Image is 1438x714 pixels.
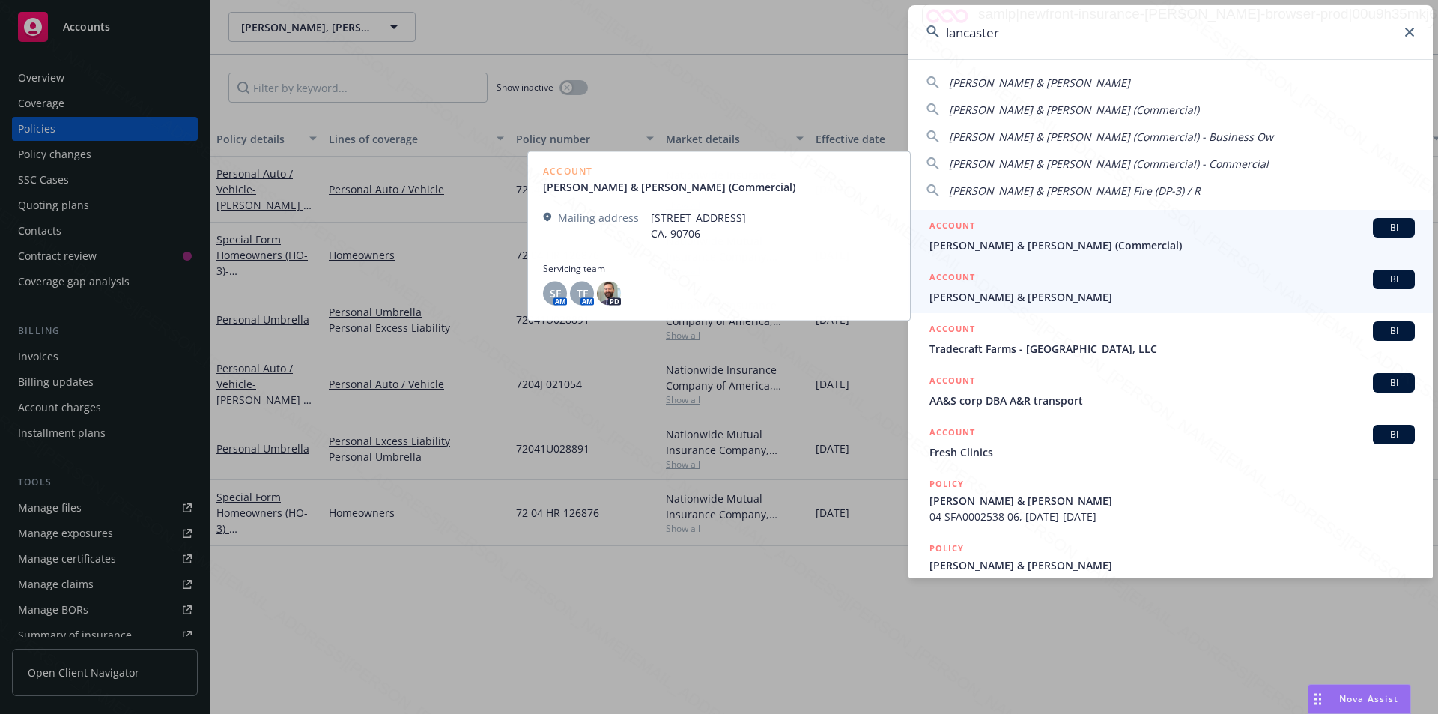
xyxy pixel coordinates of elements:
[908,261,1433,313] a: ACCOUNTBI[PERSON_NAME] & [PERSON_NAME]
[949,130,1273,144] span: [PERSON_NAME] & [PERSON_NAME] (Commercial) - Business Ow
[908,5,1433,59] input: Search...
[929,493,1415,509] span: [PERSON_NAME] & [PERSON_NAME]
[1379,273,1409,286] span: BI
[929,573,1415,589] span: 04 SFA0002538 07, [DATE]-[DATE]
[1379,428,1409,441] span: BI
[949,157,1269,171] span: [PERSON_NAME] & [PERSON_NAME] (Commercial) - Commercial
[1379,221,1409,235] span: BI
[908,210,1433,261] a: ACCOUNTBI[PERSON_NAME] & [PERSON_NAME] (Commercial)
[929,444,1415,460] span: Fresh Clinics
[929,341,1415,357] span: Tradecraft Farms - [GEOGRAPHIC_DATA], LLC
[929,557,1415,573] span: [PERSON_NAME] & [PERSON_NAME]
[908,533,1433,597] a: POLICY[PERSON_NAME] & [PERSON_NAME]04 SFA0002538 07, [DATE]-[DATE]
[929,393,1415,408] span: AA&S corp DBA A&R transport
[929,476,964,491] h5: POLICY
[949,103,1199,117] span: [PERSON_NAME] & [PERSON_NAME] (Commercial)
[908,365,1433,417] a: ACCOUNTBIAA&S corp DBA A&R transport
[929,321,975,339] h5: ACCOUNT
[908,468,1433,533] a: POLICY[PERSON_NAME] & [PERSON_NAME]04 SFA0002538 06, [DATE]-[DATE]
[1379,376,1409,390] span: BI
[1308,684,1411,714] button: Nova Assist
[949,76,1130,90] span: [PERSON_NAME] & [PERSON_NAME]
[1339,692,1398,705] span: Nova Assist
[929,218,975,236] h5: ACCOUNT
[908,417,1433,468] a: ACCOUNTBIFresh Clinics
[929,238,1415,253] span: [PERSON_NAME] & [PERSON_NAME] (Commercial)
[1379,324,1409,338] span: BI
[949,184,1201,198] span: [PERSON_NAME] & [PERSON_NAME] Fire (DP-3) / R
[929,289,1415,305] span: [PERSON_NAME] & [PERSON_NAME]
[929,373,975,391] h5: ACCOUNT
[929,509,1415,524] span: 04 SFA0002538 06, [DATE]-[DATE]
[908,313,1433,365] a: ACCOUNTBITradecraft Farms - [GEOGRAPHIC_DATA], LLC
[929,425,975,443] h5: ACCOUNT
[1308,685,1327,713] div: Drag to move
[929,270,975,288] h5: ACCOUNT
[929,541,964,556] h5: POLICY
